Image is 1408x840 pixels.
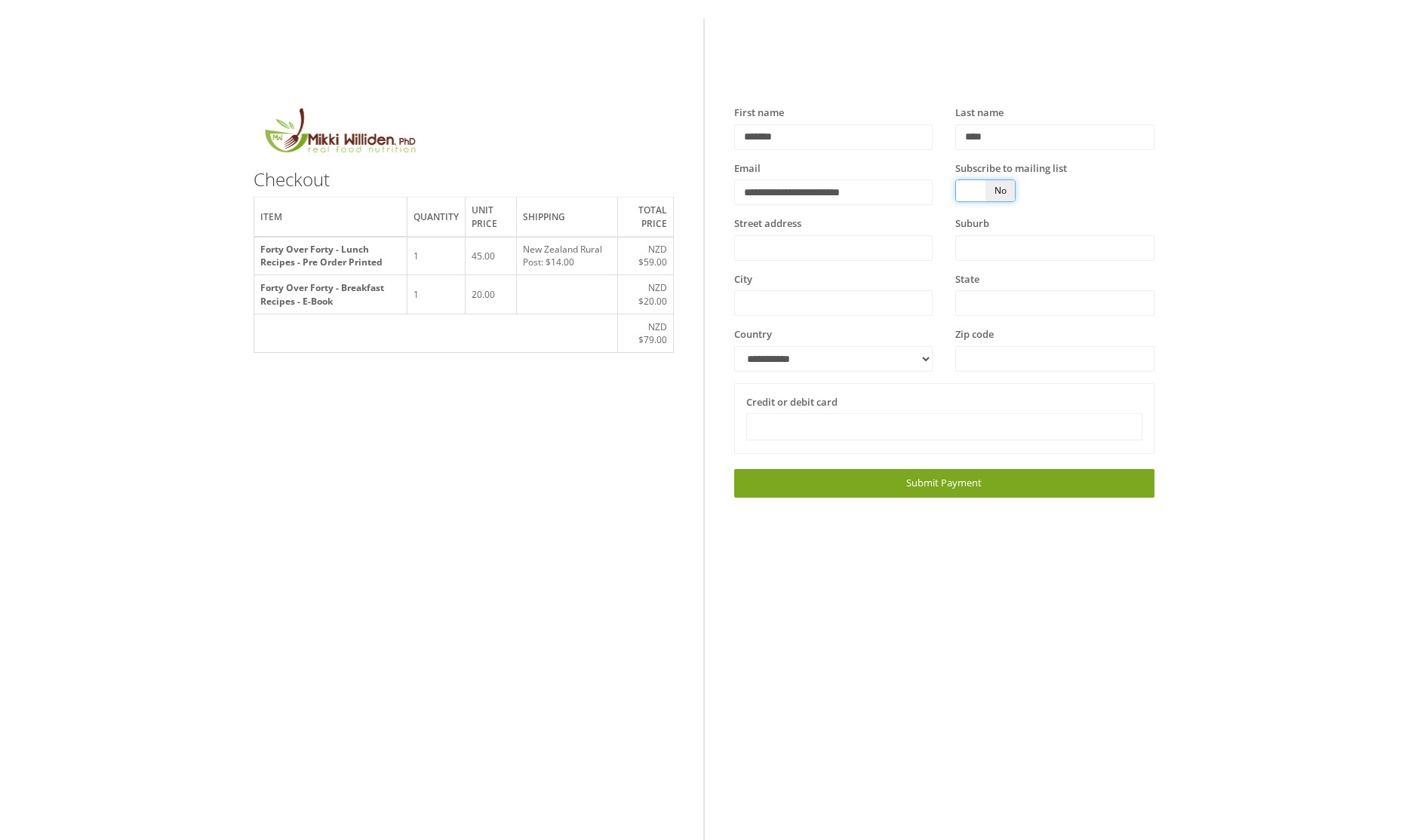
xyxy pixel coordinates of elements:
[523,243,602,268] span: New Zealand Rural Post: $14.00
[734,469,1154,497] a: Submit Payment
[254,275,407,314] th: Forty Over Forty - Breakfast Recipes - E-Book
[734,216,801,231] label: Street address
[955,272,979,287] label: State
[985,180,1015,201] span: No
[756,421,1133,434] iframe: Secure card payment input frame
[734,161,761,176] label: Email
[955,216,989,231] label: Suburb
[734,272,752,287] label: City
[734,327,772,342] label: Country
[955,327,994,342] label: Zip code
[254,237,407,275] th: Forty Over Forty - Lunch Recipes - Pre Order Printed
[617,314,673,352] td: NZD $79.00
[407,198,466,237] th: Quantity
[254,170,674,189] h3: Checkout
[746,395,838,410] label: Credit or debit card
[407,237,466,275] td: 1
[955,106,1004,121] label: Last name
[254,198,407,237] th: Item
[407,275,466,314] td: 1
[617,275,673,314] td: NZD $20.00
[466,198,516,237] th: Unit price
[516,198,617,237] th: Shipping
[254,106,426,162] img: MikkiLogoMain.png
[617,198,673,237] th: Total price
[617,237,673,275] td: NZD $59.00
[734,106,784,121] label: First name
[466,275,516,314] td: 20.00
[955,161,1067,176] label: Subscribe to mailing list
[466,237,516,275] td: 45.00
